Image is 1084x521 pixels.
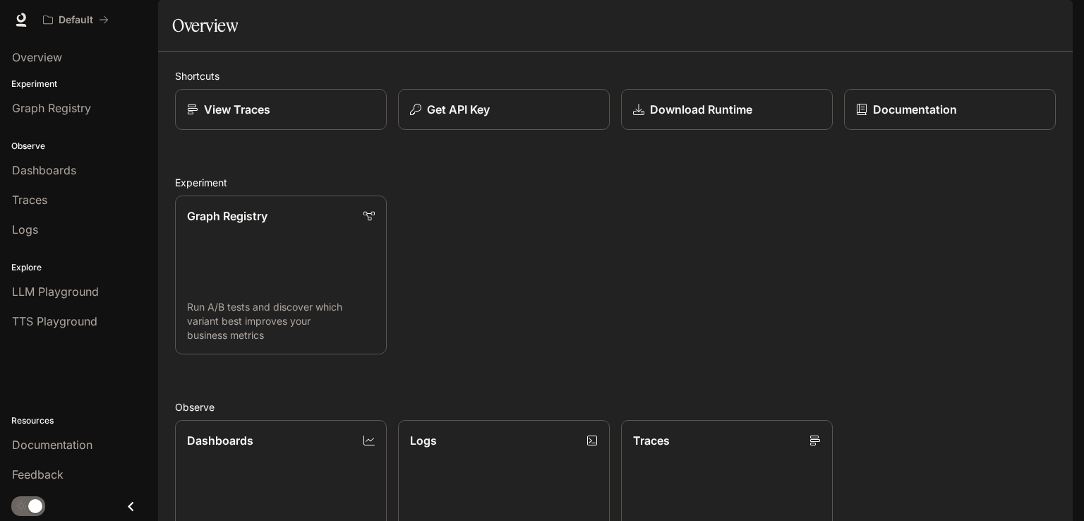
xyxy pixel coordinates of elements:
button: All workspaces [37,6,115,34]
h2: Shortcuts [175,68,1056,83]
p: Get API Key [427,101,490,118]
a: Download Runtime [621,89,833,130]
a: Graph RegistryRun A/B tests and discover which variant best improves your business metrics [175,196,387,354]
h2: Experiment [175,175,1056,190]
p: Run A/B tests and discover which variant best improves your business metrics [187,300,375,342]
p: Download Runtime [650,101,752,118]
p: Default [59,14,93,26]
a: View Traces [175,89,387,130]
p: Logs [410,432,437,449]
button: Get API Key [398,89,610,130]
p: Graph Registry [187,208,267,224]
p: Documentation [873,101,957,118]
h2: Observe [175,400,1056,414]
a: Documentation [844,89,1056,130]
p: Dashboards [187,432,253,449]
p: Traces [633,432,670,449]
p: View Traces [204,101,270,118]
h1: Overview [172,11,238,40]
